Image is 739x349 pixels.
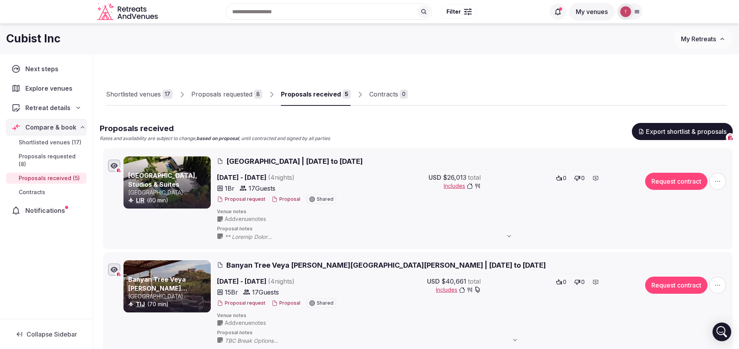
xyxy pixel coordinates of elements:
[128,172,197,188] a: [GEOGRAPHIC_DATA], Studios & Suites
[252,288,279,297] span: 17 Guests
[281,89,341,99] div: Proposals received
[19,188,45,196] span: Contracts
[441,4,477,19] button: Filter
[217,173,354,182] span: [DATE] - [DATE]
[136,197,145,203] a: LIR
[674,29,733,49] button: My Retreats
[25,84,76,93] span: Explore venues
[6,151,86,170] a: Proposals requested (8)
[427,277,440,286] span: USD
[369,83,408,106] a: Contracts0
[162,89,173,99] div: 17
[6,137,86,148] a: Shortlisted venues (17)
[226,260,546,270] span: Banyan Tree Veya [PERSON_NAME][GEOGRAPHIC_DATA][PERSON_NAME] | [DATE] to [DATE]
[128,189,209,196] p: [GEOGRAPHIC_DATA]
[6,61,86,77] a: Next steps
[342,89,351,99] div: 5
[217,209,728,215] span: Venue notes
[191,89,252,99] div: Proposals requested
[272,300,300,307] button: Proposal
[429,173,441,182] span: USD
[19,139,81,146] span: Shortlisted venues (17)
[217,196,265,203] button: Proposal request
[281,83,351,106] a: Proposals received5
[225,288,238,297] span: 15 Br
[225,337,526,345] span: TBC Break Options ** Amenities included - High- Speed Wireless internet connection - Bottled wate...
[268,174,295,181] span: ( 4 night s )
[100,123,330,134] h2: Proposals received
[217,226,728,232] span: Proposal notes
[217,330,728,336] span: Proposal notes
[563,278,566,286] span: 0
[136,301,145,307] a: TIJ
[554,277,569,288] button: 0
[6,173,86,184] a: Proposals received (5)
[217,312,728,319] span: Venue notes
[572,173,587,184] button: 0
[191,83,262,106] a: Proposals requested8
[25,206,68,215] span: Notifications
[128,300,209,308] div: (70 min)
[249,184,275,193] span: 17 Guests
[268,277,295,285] span: ( 4 night s )
[100,135,330,142] p: Rates and availability are subject to change, , until contracted and signed by all parties
[681,35,716,43] span: My Retreats
[97,3,159,21] svg: Retreats and Venues company logo
[19,174,80,182] span: Proposals received (5)
[6,326,86,343] button: Collapse Sidebar
[226,156,363,166] span: [GEOGRAPHIC_DATA] | [DATE] to [DATE]
[225,215,266,223] span: Add venue notes
[369,89,398,99] div: Contracts
[468,277,481,286] span: total
[554,173,569,184] button: 0
[254,89,262,99] div: 8
[6,202,86,219] a: Notifications
[106,83,173,106] a: Shortlisted venues17
[128,293,209,300] p: [GEOGRAPHIC_DATA]
[106,89,161,99] div: Shortlisted venues
[25,103,71,112] span: Retreat details
[128,196,209,204] div: (60 min)
[225,233,520,241] span: ** Loremip Dolor •🌴 Sitametc Adipis – Elits, doeius, te incid •🧘‍♀️ Utlabo-Etdol Magnaal – Enim, ...
[441,277,466,286] span: $40,661
[6,80,86,96] a: Explore venues
[468,173,481,182] span: total
[569,3,614,21] button: My venues
[443,173,466,182] span: $26,013
[620,6,631,17] img: Thiago Martins
[572,277,587,288] button: 0
[225,319,266,327] span: Add venue notes
[6,31,60,46] h1: Cubist Inc
[569,8,614,16] a: My venues
[19,153,83,168] span: Proposals requested (8)
[581,174,585,182] span: 0
[25,123,76,132] span: Compare & book
[436,286,481,294] button: Includes
[645,277,707,294] button: Request contract
[317,301,333,305] span: Shared
[446,8,461,16] span: Filter
[217,300,265,307] button: Proposal request
[272,196,300,203] button: Proposal
[97,3,159,21] a: Visit the homepage
[225,184,235,193] span: 1 Br
[6,187,86,198] a: Contracts
[26,330,77,338] span: Collapse Sidebar
[128,275,195,309] a: Banyan Tree Veya [PERSON_NAME][GEOGRAPHIC_DATA][PERSON_NAME]
[563,174,566,182] span: 0
[645,173,707,190] button: Request contract
[217,277,354,286] span: [DATE] - [DATE]
[581,278,585,286] span: 0
[713,323,731,341] div: Open Intercom Messenger
[632,123,733,140] button: Export shortlist & proposals
[25,64,62,74] span: Next steps
[196,135,239,141] strong: based on proposal
[444,182,481,190] button: Includes
[317,197,333,202] span: Shared
[400,89,408,99] div: 0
